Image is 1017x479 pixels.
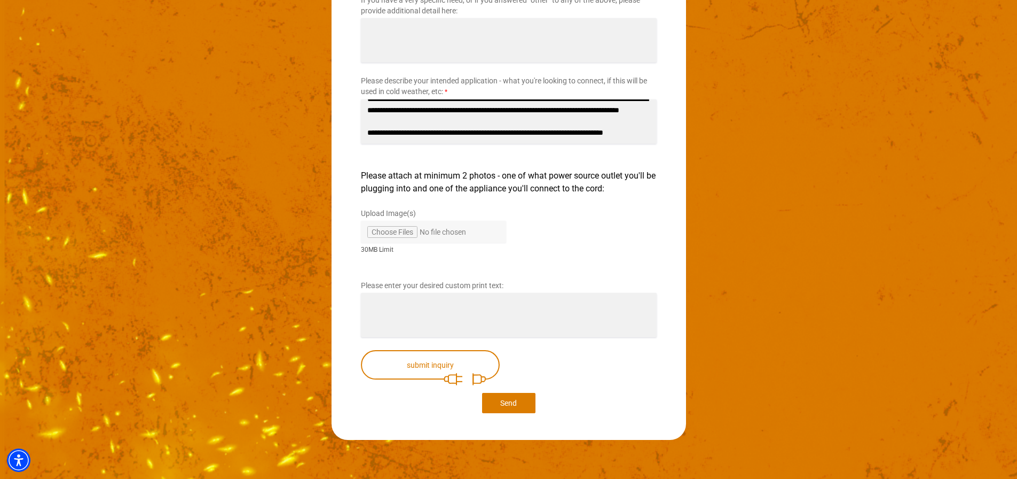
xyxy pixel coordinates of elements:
span: Please describe your intended application - what you're looking to connect, if this will be used ... [361,76,647,96]
button: Send [482,393,535,413]
small: 30MB Limit [361,245,506,254]
p: Please attach at minimum 2 photos - one of what power source outlet you'll be plugging into and o... [361,169,657,195]
div: Accessibility Menu [7,449,30,472]
span: Please enter your desired custom print text: [361,281,503,290]
button: submit inquiry [361,350,500,380]
span: Upload Image(s) [361,209,416,218]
